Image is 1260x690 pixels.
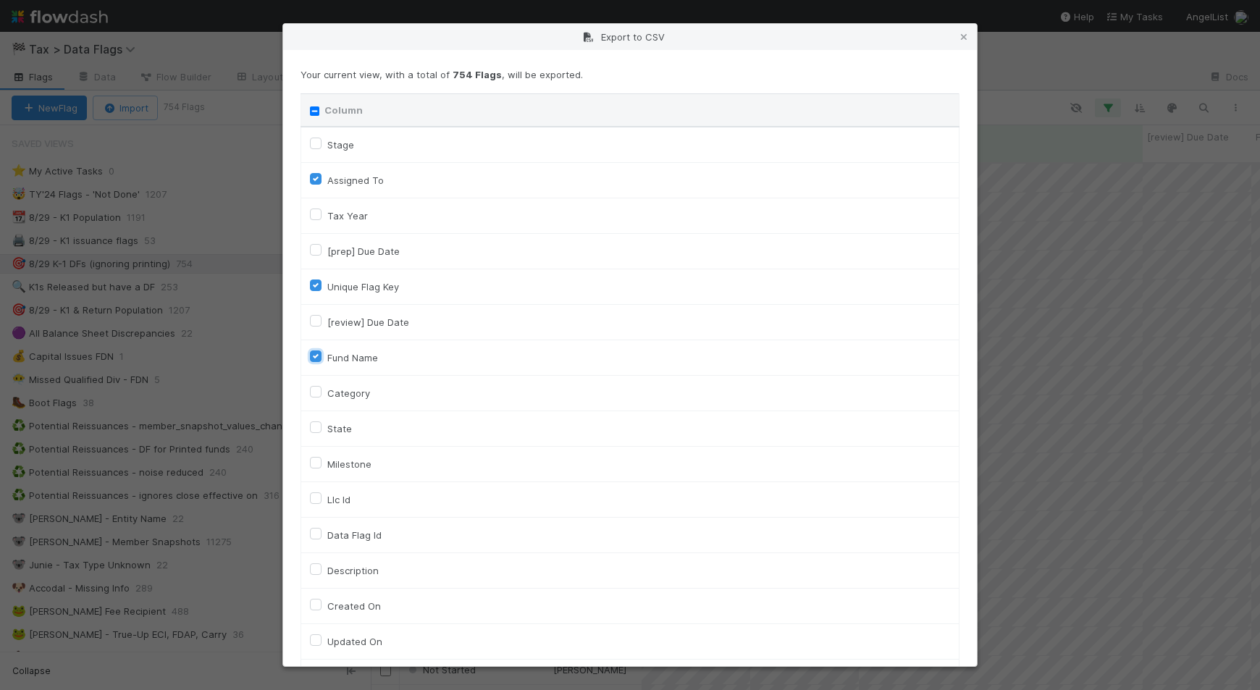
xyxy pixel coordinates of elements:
label: Created On [327,597,381,615]
p: Your current view, with a total of , will be exported. [301,67,959,82]
label: Tax Year [327,207,368,224]
label: [prep] Due Date [327,243,400,260]
label: Description [327,562,379,579]
label: Updated On [327,633,382,650]
label: Assigned To [327,172,384,189]
label: Data Flag Id [327,526,382,544]
label: Milestone [327,455,371,473]
label: Category [327,384,370,402]
div: Export to CSV [283,24,977,50]
label: Fund Name [327,349,378,366]
label: Llc Id [327,491,350,508]
label: Stage [327,136,354,153]
strong: 754 Flags [453,69,502,80]
label: State [327,420,352,437]
label: Unique Flag Key [327,278,399,295]
label: Column [324,103,363,117]
label: [review] Due Date [327,314,409,331]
